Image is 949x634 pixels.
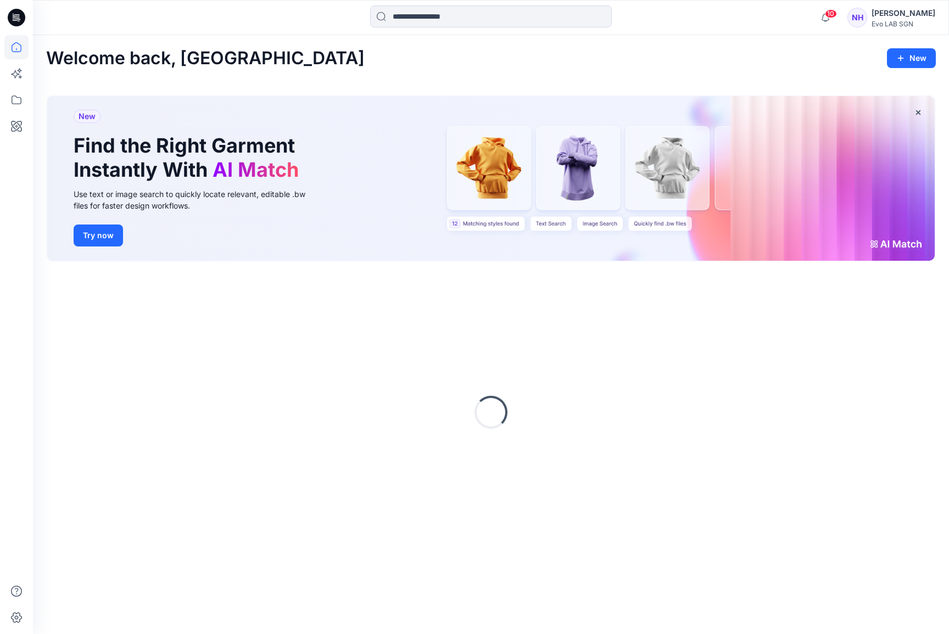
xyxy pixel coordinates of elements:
span: AI Match [213,158,299,182]
div: Evo LAB SGN [872,20,935,28]
div: Use text or image search to quickly locate relevant, editable .bw files for faster design workflows. [74,188,321,211]
span: New [79,110,96,123]
h1: Find the Right Garment Instantly With [74,134,304,181]
div: NH [847,8,867,27]
h2: Welcome back, [GEOGRAPHIC_DATA] [46,48,365,69]
button: New [887,48,936,68]
span: 10 [825,9,837,18]
div: [PERSON_NAME] [872,7,935,20]
button: Try now [74,225,123,246]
